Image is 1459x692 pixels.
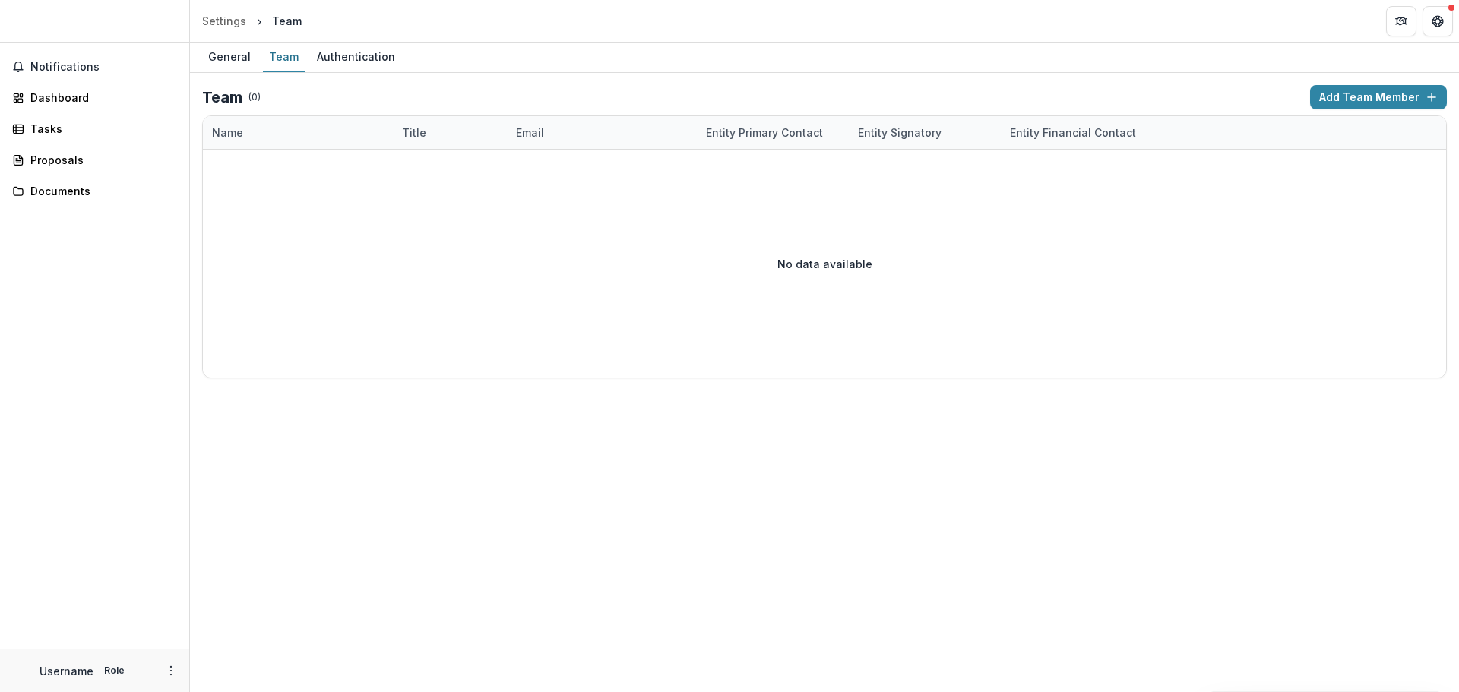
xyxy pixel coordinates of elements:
[248,90,261,104] p: ( 0 )
[697,125,832,141] div: Entity Primary Contact
[196,10,308,32] nav: breadcrumb
[311,46,401,68] div: Authentication
[1001,116,1153,149] div: Entity Financial Contact
[100,664,129,678] p: Role
[30,61,177,74] span: Notifications
[697,116,849,149] div: Entity Primary Contact
[272,13,302,29] div: Team
[202,46,257,68] div: General
[40,663,93,679] p: Username
[6,85,183,110] a: Dashboard
[203,116,393,149] div: Name
[849,125,951,141] div: Entity Signatory
[202,88,242,106] h2: Team
[1423,6,1453,36] button: Get Help
[263,46,305,68] div: Team
[507,116,697,149] div: Email
[202,13,246,29] div: Settings
[6,147,183,172] a: Proposals
[6,116,183,141] a: Tasks
[507,125,553,141] div: Email
[30,90,171,106] div: Dashboard
[849,116,1001,149] div: Entity Signatory
[202,43,257,72] a: General
[393,116,507,149] div: Title
[1001,125,1145,141] div: Entity Financial Contact
[162,662,180,680] button: More
[203,125,252,141] div: Name
[30,152,171,168] div: Proposals
[6,179,183,204] a: Documents
[263,43,305,72] a: Team
[1310,85,1447,109] button: Add Team Member
[777,256,872,272] p: No data available
[30,183,171,199] div: Documents
[30,121,171,137] div: Tasks
[6,55,183,79] button: Notifications
[1386,6,1416,36] button: Partners
[196,10,252,32] a: Settings
[393,125,435,141] div: Title
[311,43,401,72] a: Authentication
